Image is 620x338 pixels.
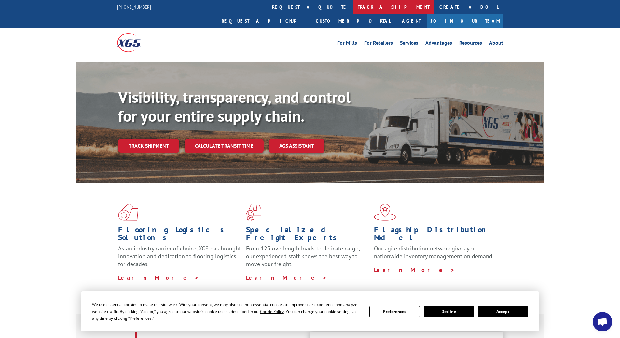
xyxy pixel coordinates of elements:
[400,40,418,47] a: Services
[118,87,351,126] b: Visibility, transparency, and control for your entire supply chain.
[130,316,152,321] span: Preferences
[364,40,393,47] a: For Retailers
[369,306,420,317] button: Preferences
[395,14,427,28] a: Agent
[118,226,241,245] h1: Flooring Logistics Solutions
[269,139,324,153] a: XGS ASSISTANT
[489,40,503,47] a: About
[374,266,455,274] a: Learn More >
[246,245,369,274] p: From 123 overlength loads to delicate cargo, our experienced staff knows the best way to move you...
[117,4,151,10] a: [PHONE_NUMBER]
[246,226,369,245] h1: Specialized Freight Experts
[374,204,396,221] img: xgs-icon-flagship-distribution-model-red
[424,306,474,317] button: Decline
[478,306,528,317] button: Accept
[217,14,311,28] a: Request a pickup
[81,291,539,331] div: Cookie Consent Prompt
[118,274,199,281] a: Learn More >
[246,274,327,281] a: Learn More >
[427,14,503,28] a: Join Our Team
[425,40,452,47] a: Advantages
[118,245,241,268] span: As an industry carrier of choice, XGS has brought innovation and dedication to flooring logistics...
[185,139,264,153] a: Calculate transit time
[246,204,261,221] img: xgs-icon-focused-on-flooring-red
[337,40,357,47] a: For Mills
[118,139,179,153] a: Track shipment
[92,301,362,322] div: We use essential cookies to make our site work. With your consent, we may also use non-essential ...
[374,226,497,245] h1: Flagship Distribution Model
[260,309,284,314] span: Cookie Policy
[374,245,494,260] span: Our agile distribution network gives you nationwide inventory management on demand.
[459,40,482,47] a: Resources
[311,14,395,28] a: Customer Portal
[118,204,138,221] img: xgs-icon-total-supply-chain-intelligence-red
[593,312,612,331] div: Open chat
